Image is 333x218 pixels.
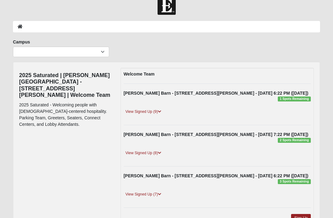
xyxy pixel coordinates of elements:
strong: [PERSON_NAME] Barn - [STREET_ADDRESS][PERSON_NAME] - [DATE] 7:22 PM ([DATE]) [124,132,308,137]
p: 2025 Saturated - Welcoming people with [DEMOGRAPHIC_DATA]-centered hospitality. Parking Team, Gre... [19,102,111,128]
strong: [PERSON_NAME] Barn - [STREET_ADDRESS][PERSON_NAME] - [DATE] 6:22 PM ([DATE]) [124,174,308,179]
span: 3 Spots Remaining [278,179,311,184]
a: View Signed Up (7) [124,191,163,198]
label: Campus [13,39,30,45]
a: View Signed Up (9) [124,109,163,115]
strong: Welcome Team [124,72,155,77]
h4: 2025 Saturated | [PERSON_NAME][GEOGRAPHIC_DATA] - [STREET_ADDRESS][PERSON_NAME] | Welcome Team [19,72,111,99]
strong: [PERSON_NAME] Barn - [STREET_ADDRESS][PERSON_NAME] - [DATE] 6:22 PM ([DATE]) [124,91,308,96]
span: 1 Spots Remaining [278,97,311,102]
span: 2 Spots Remaining [278,138,311,143]
a: View Signed Up (8) [124,150,163,157]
